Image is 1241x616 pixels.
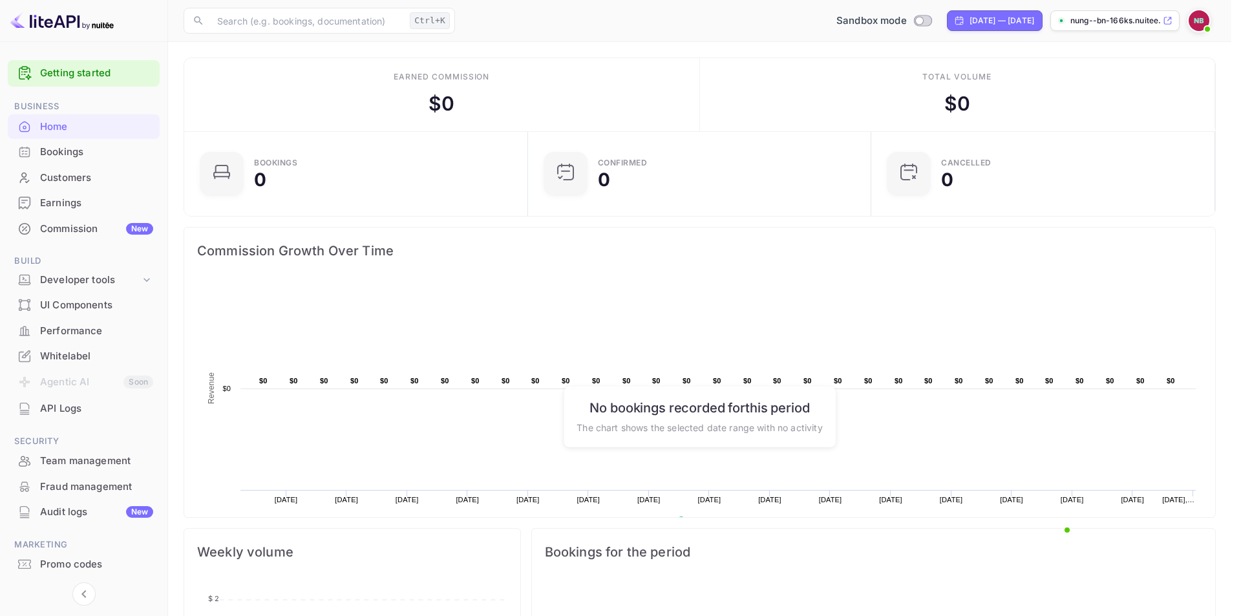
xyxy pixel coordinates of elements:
[209,8,405,34] input: Search (e.g. bookings, documentation)
[1167,377,1175,385] text: $0
[713,377,721,385] text: $0
[879,496,902,504] text: [DATE]
[598,159,648,167] div: Confirmed
[197,542,507,562] span: Weekly volume
[40,557,153,572] div: Promo codes
[922,71,992,83] div: Total volume
[471,377,480,385] text: $0
[970,15,1034,27] div: [DATE] — [DATE]
[836,14,907,28] span: Sandbox mode
[40,298,153,313] div: UI Components
[1070,15,1160,27] p: nung--bn-166ks.nuitee....
[834,377,842,385] text: $0
[864,377,873,385] text: $0
[577,420,822,434] p: The chart shows the selected date range with no activity
[40,66,153,81] a: Getting started
[562,377,570,385] text: $0
[8,254,160,268] span: Build
[290,377,298,385] text: $0
[429,89,454,118] div: $ 0
[1189,10,1209,31] img: Nung_ Bn
[396,496,419,504] text: [DATE]
[40,324,153,339] div: Performance
[40,401,153,416] div: API Logs
[394,71,489,83] div: Earned commission
[545,542,1202,562] span: Bookings for the period
[8,434,160,449] span: Security
[1015,377,1024,385] text: $0
[941,171,953,189] div: 0
[831,14,937,28] div: Switch to Production mode
[40,196,153,211] div: Earnings
[40,171,153,186] div: Customers
[40,480,153,494] div: Fraud management
[531,377,540,385] text: $0
[1000,496,1023,504] text: [DATE]
[8,538,160,552] span: Marketing
[502,377,510,385] text: $0
[350,377,359,385] text: $0
[637,496,661,504] text: [DATE]
[259,377,268,385] text: $0
[895,377,903,385] text: $0
[622,377,631,385] text: $0
[72,582,96,606] button: Collapse navigation
[743,377,752,385] text: $0
[8,100,160,114] span: Business
[924,377,933,385] text: $0
[773,377,781,385] text: $0
[698,496,721,504] text: [DATE]
[690,516,723,526] text: Revenue
[10,10,114,31] img: LiteAPI logo
[803,377,812,385] text: $0
[40,273,140,288] div: Developer tools
[683,377,691,385] text: $0
[40,222,153,237] div: Commission
[275,496,298,504] text: [DATE]
[254,171,266,189] div: 0
[410,12,450,29] div: Ctrl+K
[758,496,781,504] text: [DATE]
[652,377,661,385] text: $0
[40,349,153,364] div: Whitelabel
[254,159,297,167] div: Bookings
[1045,377,1054,385] text: $0
[955,377,963,385] text: $0
[577,399,822,415] h6: No bookings recorded for this period
[410,377,419,385] text: $0
[985,377,993,385] text: $0
[516,496,540,504] text: [DATE]
[207,372,216,404] text: Revenue
[1076,377,1084,385] text: $0
[126,223,153,235] div: New
[1106,377,1114,385] text: $0
[944,89,970,118] div: $ 0
[592,377,600,385] text: $0
[222,385,231,392] text: $0
[941,159,992,167] div: CANCELLED
[1121,496,1144,504] text: [DATE]
[1136,377,1145,385] text: $0
[40,505,153,520] div: Audit logs
[1162,496,1194,504] text: [DATE],…
[40,454,153,469] div: Team management
[208,594,219,603] tspan: $ 2
[335,496,358,504] text: [DATE]
[320,377,328,385] text: $0
[1061,496,1084,504] text: [DATE]
[441,377,449,385] text: $0
[577,496,600,504] text: [DATE]
[126,506,153,518] div: New
[197,240,1202,261] span: Commission Growth Over Time
[819,496,842,504] text: [DATE]
[40,145,153,160] div: Bookings
[598,171,610,189] div: 0
[40,120,153,134] div: Home
[380,377,388,385] text: $0
[456,496,479,504] text: [DATE]
[940,496,963,504] text: [DATE]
